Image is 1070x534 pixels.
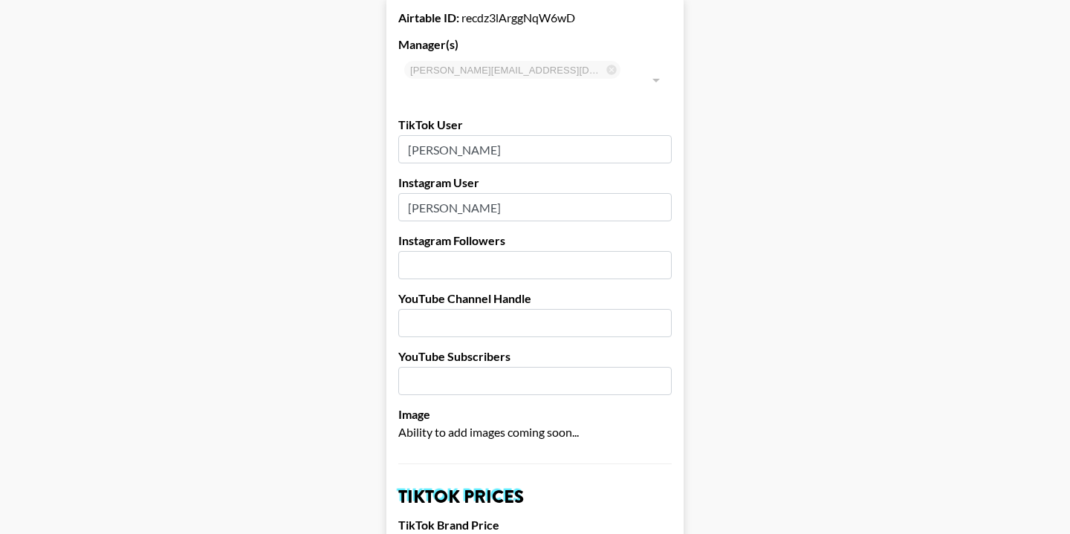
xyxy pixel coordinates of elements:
label: YouTube Channel Handle [398,291,672,306]
label: Manager(s) [398,37,672,52]
label: TikTok Brand Price [398,518,672,533]
div: recdz3lArggNqW6wD [398,10,672,25]
label: Image [398,407,672,422]
label: Instagram Followers [398,233,672,248]
strong: Airtable ID: [398,10,459,25]
span: Ability to add images coming soon... [398,425,579,439]
label: YouTube Subscribers [398,349,672,364]
label: TikTok User [398,117,672,132]
h2: TikTok Prices [398,488,672,506]
label: Instagram User [398,175,672,190]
